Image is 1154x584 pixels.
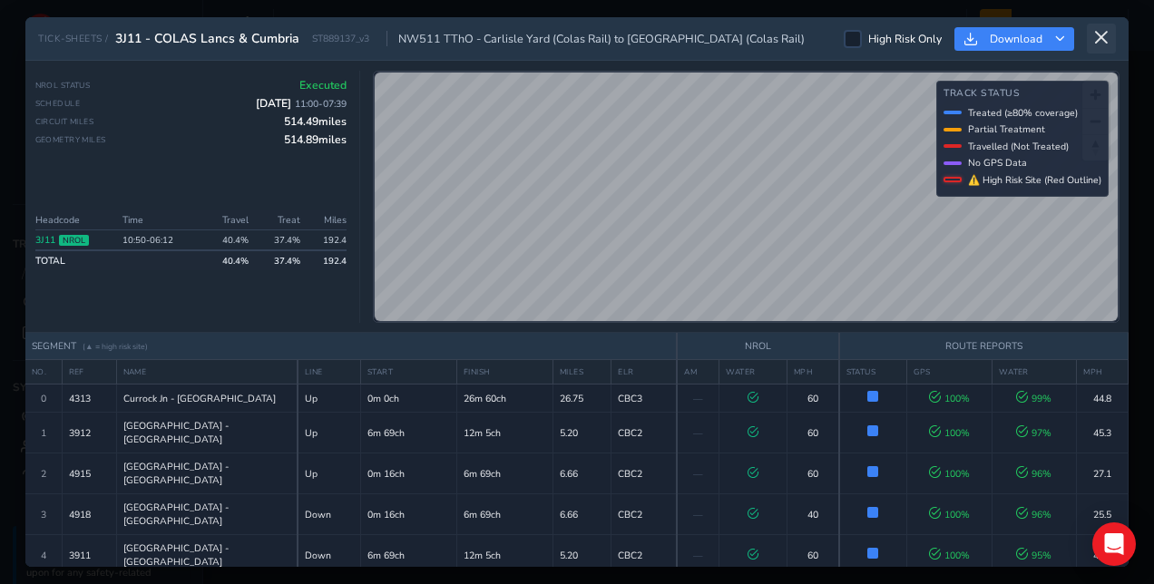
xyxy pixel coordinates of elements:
span: 514.49 miles [284,114,347,129]
td: 26.75 [553,384,611,413]
span: 100 % [929,392,970,405]
td: 37.4 % [254,250,306,270]
th: Travel [202,210,254,230]
span: 100 % [929,508,970,521]
th: ROUTE REPORTS [839,333,1129,360]
th: LINE [298,360,360,384]
td: Up [298,413,360,453]
td: 44.8 [1077,384,1129,413]
th: STATUS [839,360,907,384]
span: — [693,392,703,405]
td: 6m 69ch [360,413,456,453]
td: CBC2 [611,494,678,535]
span: 97 % [1016,426,1051,440]
td: 6.66 [553,453,611,494]
td: 60 [787,384,838,413]
td: 25.5 [1077,494,1129,535]
td: 0m 0ch [360,384,456,413]
span: Treated (≥80% coverage) [968,106,1078,120]
td: 192.4 [306,250,347,270]
td: CBC3 [611,384,678,413]
th: START [360,360,456,384]
span: — [693,467,703,481]
td: 45.3 [1077,413,1129,453]
th: FINISH [456,360,553,384]
th: GPS [907,360,993,384]
td: 192.4 [306,230,347,251]
span: — [693,508,703,521]
td: 6m 69ch [456,494,553,535]
span: No GPS Data [968,156,1027,170]
td: 5.20 [553,413,611,453]
span: 514.89 miles [284,132,347,147]
canvas: Map [375,73,1119,323]
th: AM [677,360,719,384]
th: MPH [787,360,838,384]
td: 60 [787,453,838,494]
td: 0m 16ch [360,494,456,535]
span: [GEOGRAPHIC_DATA] - [GEOGRAPHIC_DATA] [123,460,291,487]
th: Miles [306,210,347,230]
th: WATER [719,360,787,384]
span: 96 % [1016,508,1051,521]
span: Currock Jn - [GEOGRAPHIC_DATA] [123,392,276,405]
th: NROL [677,333,838,360]
td: 60 [787,413,838,453]
td: 6m 69ch [456,453,553,494]
td: 27.1 [1077,453,1129,494]
td: 37.4% [254,230,306,251]
th: MPH [1077,360,1129,384]
td: 6.66 [553,494,611,535]
span: ⚠ High Risk Site (Red Outline) [968,173,1101,187]
span: Travelled (Not Treated) [968,140,1069,153]
td: 0m 16ch [360,453,456,494]
td: 12m 5ch [456,413,553,453]
span: 100 % [929,467,970,481]
th: SEGMENT [25,333,677,360]
span: 11:00 - 07:39 [295,97,347,111]
div: Open Intercom Messenger [1092,522,1136,566]
th: ELR [611,360,678,384]
span: [GEOGRAPHIC_DATA] - [GEOGRAPHIC_DATA] [123,501,291,528]
th: Treat [254,210,306,230]
span: Partial Treatment [968,122,1045,136]
span: [DATE] [256,96,347,111]
th: MILES [553,360,611,384]
th: WATER [992,360,1077,384]
span: 100 % [929,426,970,440]
td: 40.4 % [202,230,254,251]
td: Up [298,453,360,494]
span: 99 % [1016,392,1051,405]
td: 40.4 % [202,250,254,270]
th: NAME [116,360,298,384]
td: CBC2 [611,453,678,494]
td: Down [298,494,360,535]
span: — [693,426,703,440]
td: 40 [787,494,838,535]
td: CBC2 [611,413,678,453]
td: 26m 60ch [456,384,553,413]
span: [GEOGRAPHIC_DATA] - [GEOGRAPHIC_DATA] [123,419,291,446]
td: Up [298,384,360,413]
span: 96 % [1016,467,1051,481]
